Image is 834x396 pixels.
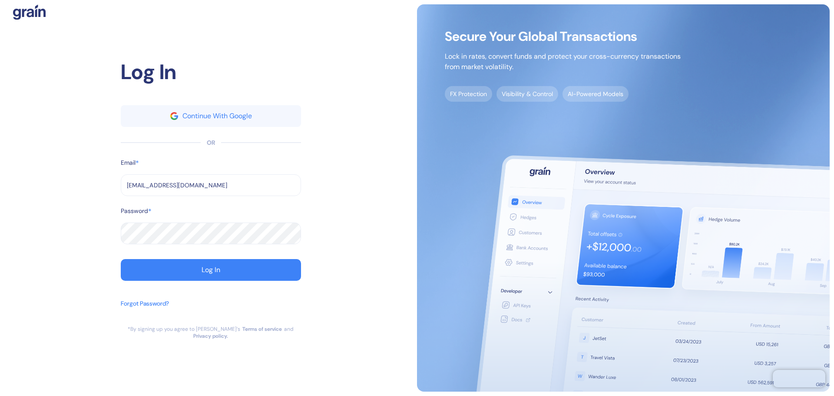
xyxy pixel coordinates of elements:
[284,326,294,333] div: and
[496,86,558,102] span: Visibility & Control
[121,174,301,196] input: example@email.com
[121,105,301,127] button: googleContinue With Google
[121,259,301,281] button: Log In
[121,158,136,167] label: Email
[182,113,252,120] div: Continue With Google
[445,86,492,102] span: FX Protection
[445,32,681,41] span: Secure Your Global Transactions
[242,326,282,333] a: Terms of service
[121,295,169,326] button: Forgot Password?
[128,326,240,333] div: *By signing up you agree to [PERSON_NAME]’s
[445,51,681,72] p: Lock in rates, convert funds and protect your cross-currency transactions from market volatility.
[417,4,830,392] img: signup-main-image
[193,333,228,339] a: Privacy policy.
[563,86,629,102] span: AI-Powered Models
[207,138,215,147] div: OR
[13,4,46,20] img: logo
[121,57,301,88] div: Log In
[773,370,825,387] iframe: Chatra live chat
[202,266,220,273] div: Log In
[170,112,178,120] img: google
[121,299,169,308] div: Forgot Password?
[121,206,148,216] label: Password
